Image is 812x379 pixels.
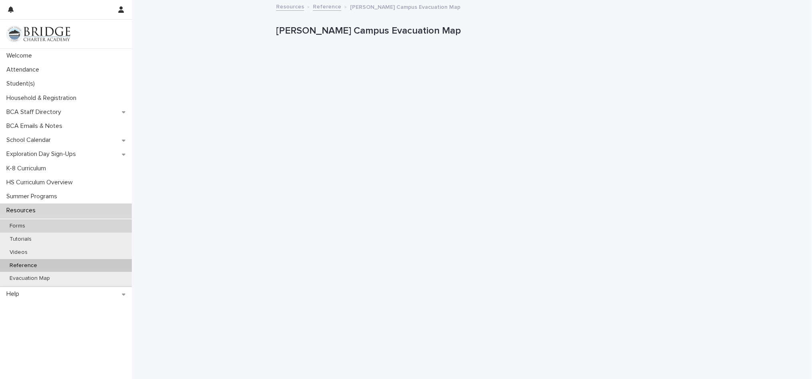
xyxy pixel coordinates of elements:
[313,2,341,11] a: Reference
[3,94,83,102] p: Household & Registration
[3,52,38,60] p: Welcome
[3,150,82,158] p: Exploration Day Sign-Ups
[3,262,44,269] p: Reference
[350,2,460,11] p: [PERSON_NAME] Campus Evacuation Map
[3,223,32,229] p: Forms
[3,249,34,256] p: Videos
[3,290,26,298] p: Help
[3,80,41,88] p: Student(s)
[276,2,304,11] a: Resources
[3,122,69,130] p: BCA Emails & Notes
[3,207,42,214] p: Resources
[3,236,38,243] p: Tutorials
[276,25,665,37] p: [PERSON_NAME] Campus Evacuation Map
[3,179,79,186] p: HS Curriculum Overview
[3,193,64,200] p: Summer Programs
[6,26,70,42] img: V1C1m3IdTEidaUdm9Hs0
[3,108,68,116] p: BCA Staff Directory
[3,136,57,144] p: School Calendar
[3,165,52,172] p: K-8 Curriculum
[3,275,56,282] p: Evacuation Map
[3,66,46,74] p: Attendance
